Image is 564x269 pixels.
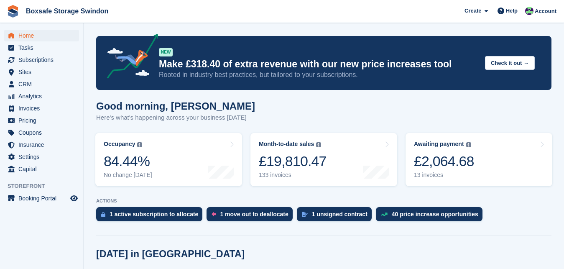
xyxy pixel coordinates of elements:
[18,115,69,126] span: Pricing
[96,100,255,112] h1: Good morning, [PERSON_NAME]
[376,207,487,225] a: 40 price increase opportunities
[18,78,69,90] span: CRM
[96,113,255,123] p: Here's what's happening across your business [DATE]
[381,213,388,216] img: price_increase_opportunities-93ffe204e8149a01c8c9dc8f82e8f89637d9d84a8eef4429ea346261dce0b2c0.svg
[392,211,478,218] div: 40 price increase opportunities
[101,212,105,217] img: active_subscription_to_allocate_icon-d502201f5373d7db506a760aba3b589e785aa758c864c3986d89f69b8ff3...
[159,48,173,56] div: NEW
[220,211,288,218] div: 1 move out to deallocate
[18,90,69,102] span: Analytics
[23,4,112,18] a: Boxsafe Storage Swindon
[414,172,474,179] div: 13 invoices
[406,133,552,186] a: Awaiting payment £2,064.68 13 invoices
[18,139,69,151] span: Insurance
[316,142,321,147] img: icon-info-grey-7440780725fd019a000dd9b08b2336e03edf1995a4989e88bcd33f0948082b44.svg
[4,30,79,41] a: menu
[104,141,135,148] div: Occupancy
[485,56,535,70] button: Check it out →
[312,211,367,218] div: 1 unsigned contract
[4,163,79,175] a: menu
[4,115,79,126] a: menu
[96,207,207,225] a: 1 active subscription to allocate
[18,192,69,204] span: Booking Portal
[4,42,79,54] a: menu
[69,193,79,203] a: Preview store
[96,198,551,204] p: ACTIONS
[95,133,242,186] a: Occupancy 84.44% No change [DATE]
[7,5,19,18] img: stora-icon-8386f47178a22dfd0bd8f6a31ec36ba5ce8667c1dd55bd0f319d3a0aa187defe.svg
[159,58,478,70] p: Make £318.40 of extra revenue with our new price increases tool
[18,127,69,138] span: Coupons
[4,54,79,66] a: menu
[4,139,79,151] a: menu
[4,151,79,163] a: menu
[137,142,142,147] img: icon-info-grey-7440780725fd019a000dd9b08b2336e03edf1995a4989e88bcd33f0948082b44.svg
[4,127,79,138] a: menu
[464,7,481,15] span: Create
[18,163,69,175] span: Capital
[414,153,474,170] div: £2,064.68
[302,212,308,217] img: contract_signature_icon-13c848040528278c33f63329250d36e43548de30e8caae1d1a13099fd9432cc5.svg
[525,7,533,15] img: Kim Virabi
[212,212,216,217] img: move_outs_to_deallocate_icon-f764333ba52eb49d3ac5e1228854f67142a1ed5810a6f6cc68b1a99e826820c5.svg
[100,34,158,82] img: price-adjustments-announcement-icon-8257ccfd72463d97f412b2fc003d46551f7dbcb40ab6d574587a9cd5c0d94...
[18,66,69,78] span: Sites
[8,182,83,190] span: Storefront
[259,141,314,148] div: Month-to-date sales
[104,153,152,170] div: 84.44%
[259,153,327,170] div: £19,810.47
[259,172,327,179] div: 133 invoices
[104,172,152,179] div: No change [DATE]
[4,102,79,114] a: menu
[207,207,296,225] a: 1 move out to deallocate
[506,7,518,15] span: Help
[18,30,69,41] span: Home
[18,102,69,114] span: Invoices
[4,78,79,90] a: menu
[4,192,79,204] a: menu
[250,133,397,186] a: Month-to-date sales £19,810.47 133 invoices
[4,66,79,78] a: menu
[18,42,69,54] span: Tasks
[96,249,245,260] h2: [DATE] in [GEOGRAPHIC_DATA]
[4,90,79,102] a: menu
[18,151,69,163] span: Settings
[466,142,471,147] img: icon-info-grey-7440780725fd019a000dd9b08b2336e03edf1995a4989e88bcd33f0948082b44.svg
[535,7,556,15] span: Account
[159,70,478,79] p: Rooted in industry best practices, but tailored to your subscriptions.
[414,141,464,148] div: Awaiting payment
[110,211,198,218] div: 1 active subscription to allocate
[18,54,69,66] span: Subscriptions
[297,207,376,225] a: 1 unsigned contract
